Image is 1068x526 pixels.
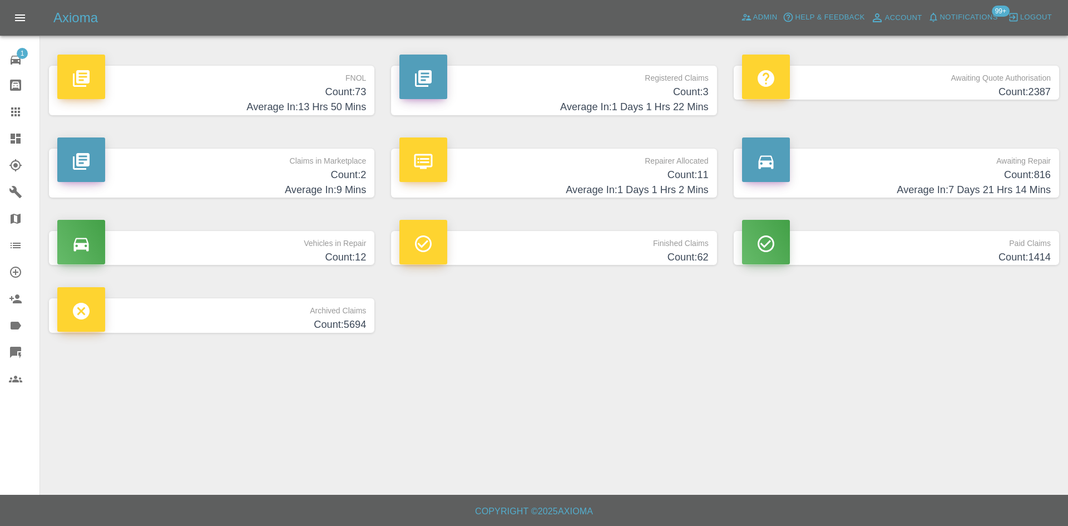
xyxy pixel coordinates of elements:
a: Registered ClaimsCount:3Average In:1 Days 1 Hrs 22 Mins [391,66,716,115]
a: Finished ClaimsCount:62 [391,231,716,265]
span: Notifications [940,11,998,24]
h4: Average In: 1 Days 1 Hrs 22 Mins [399,100,708,115]
a: FNOLCount:73Average In:13 Hrs 50 Mins [49,66,374,115]
a: Repairer AllocatedCount:11Average In:1 Days 1 Hrs 2 Mins [391,149,716,198]
span: Account [885,12,922,24]
h4: Count: 3 [399,85,708,100]
h4: Average In: 1 Days 1 Hrs 2 Mins [399,183,708,198]
button: Logout [1005,9,1055,26]
span: Help & Feedback [795,11,864,24]
button: Help & Feedback [780,9,867,26]
p: Awaiting Quote Authorisation [742,66,1051,85]
a: Awaiting Quote AuthorisationCount:2387 [734,66,1059,100]
h4: Average In: 13 Hrs 50 Mins [57,100,366,115]
span: 99+ [992,6,1010,17]
h4: Count: 62 [399,250,708,265]
a: Claims in MarketplaceCount:2Average In:9 Mins [49,149,374,198]
p: Archived Claims [57,298,366,317]
p: Paid Claims [742,231,1051,250]
p: Registered Claims [399,66,708,85]
h4: Count: 816 [742,168,1051,183]
h4: Count: 12 [57,250,366,265]
span: Logout [1020,11,1052,24]
h4: Count: 2387 [742,85,1051,100]
a: Archived ClaimsCount:5694 [49,298,374,332]
a: Account [868,9,925,27]
span: 1 [17,48,28,59]
h4: Average In: 9 Mins [57,183,366,198]
h4: Average In: 7 Days 21 Hrs 14 Mins [742,183,1051,198]
button: Open drawer [7,4,33,31]
a: Admin [738,9,780,26]
a: Awaiting RepairCount:816Average In:7 Days 21 Hrs 14 Mins [734,149,1059,198]
h6: Copyright © 2025 Axioma [9,504,1059,519]
h4: Count: 2 [57,168,366,183]
button: Notifications [925,9,1001,26]
h4: Count: 1414 [742,250,1051,265]
h4: Count: 73 [57,85,366,100]
h5: Axioma [53,9,98,27]
h4: Count: 11 [399,168,708,183]
a: Paid ClaimsCount:1414 [734,231,1059,265]
p: Vehicles in Repair [57,231,366,250]
h4: Count: 5694 [57,317,366,332]
span: Admin [753,11,778,24]
p: Awaiting Repair [742,149,1051,168]
p: Repairer Allocated [399,149,708,168]
p: Finished Claims [399,231,708,250]
p: FNOL [57,66,366,85]
a: Vehicles in RepairCount:12 [49,231,374,265]
p: Claims in Marketplace [57,149,366,168]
